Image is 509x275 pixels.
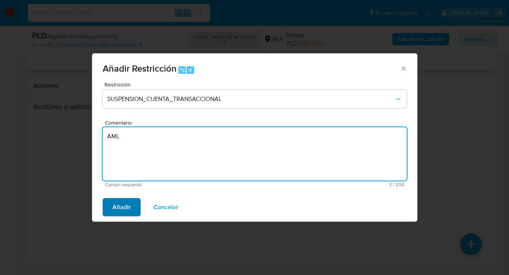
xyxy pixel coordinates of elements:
[154,199,178,216] span: Cancelar
[144,198,188,216] button: Cancelar
[103,198,141,216] button: Añadir
[189,66,192,74] span: 4
[103,90,407,108] button: Restriction
[400,65,407,72] button: Cerrar ventana
[105,82,409,87] span: Restricción
[107,95,395,103] span: SUSPENSION_CUENTA_TRANSACCIONAL
[105,120,409,126] span: Comentario
[113,199,131,216] span: Añadir
[103,127,407,181] textarea: AML
[103,62,177,75] span: Añadir Restricción
[105,182,255,187] span: Campo requerido
[179,66,185,74] span: ⌥
[255,182,404,187] span: Máximo 200 caracteres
